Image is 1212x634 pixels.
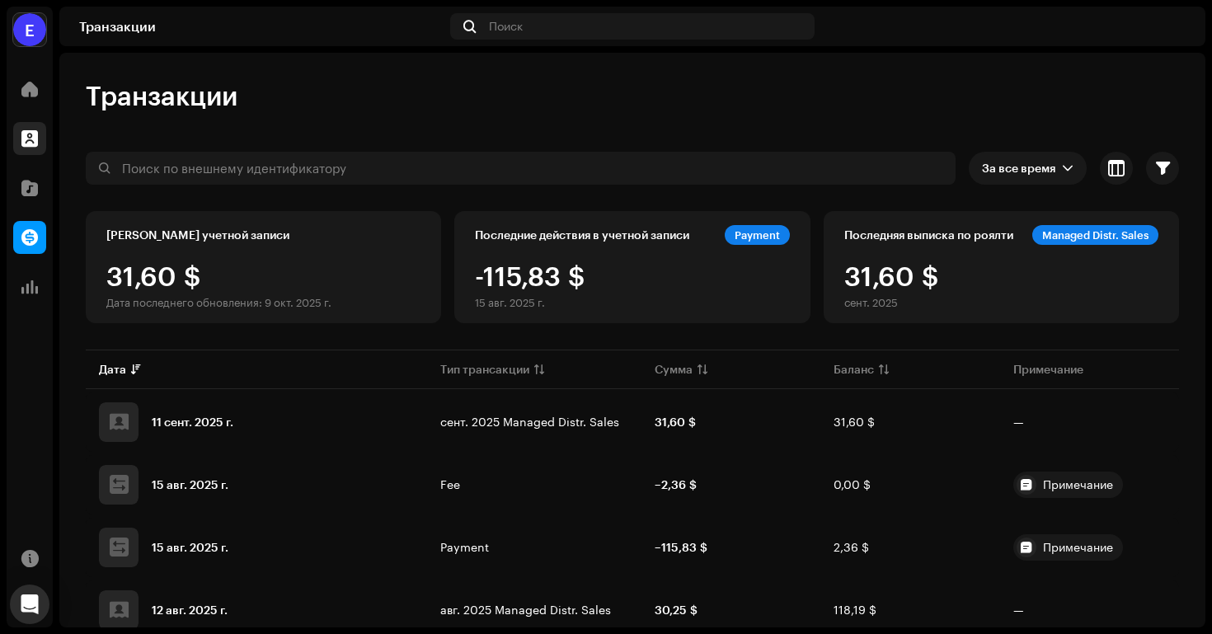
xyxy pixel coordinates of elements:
re-a-table-badge: — [1013,604,1024,616]
div: Managed Distr. Sales [1032,225,1158,245]
div: Тип трансакции [440,361,529,378]
span: Транзакции [86,79,237,112]
div: Примечание [1043,542,1113,553]
div: Open Intercom Messenger [10,585,49,624]
strong: –2,36 $ [655,477,697,491]
div: Примечание [1043,479,1113,491]
div: 15 авг. 2025 г. [152,479,228,491]
div: Баланс [834,361,874,378]
div: Сумма [655,361,693,378]
div: [PERSON_NAME] учетной записи [106,228,289,242]
div: Дата последнего обновления: 9 окт. 2025 г. [106,296,331,309]
span: You are receiving a payment for your reported earnings through Identity Music [1013,534,1166,561]
div: Последние действия в учетной записи [475,228,689,242]
re-a-table-badge: — [1013,416,1024,428]
strong: –115,83 $ [655,540,707,554]
input: Поиск по внешнему идентификатору [86,152,956,185]
span: сент. 2025 Managed Distr. Sales [440,415,619,429]
div: Транзакции [79,20,444,33]
div: Payment [725,225,790,245]
div: 15 авг. 2025 г. [475,296,585,309]
div: сент. 2025 [844,296,938,309]
div: Дата [99,361,126,378]
div: E [13,13,46,46]
img: d7888719-3fee-4289-b4e6-fa8e317dea16 [1159,13,1186,40]
div: 11 сент. 2025 г. [152,416,233,428]
div: Последняя выписка по роялти [844,228,1013,242]
span: авг. 2025 Managed Distr. Sales [440,603,611,617]
div: 12 авг. 2025 г. [152,604,228,616]
strong: 30,25 $ [655,603,698,617]
span: 31,60 $ [834,415,875,429]
span: За все время [982,152,1062,185]
span: 2,36 $ [834,540,869,554]
span: 0,00 $ [834,477,871,491]
span: Fee [440,477,460,491]
div: dropdown trigger [1062,152,1073,185]
span: You are receiving a payment for your reported earnings through Identity Music [1013,472,1166,498]
span: 118,19 $ [834,603,876,617]
span: Поиск [489,20,523,33]
strong: 31,60 $ [655,415,696,429]
span: Payment [440,540,489,554]
div: 15 авг. 2025 г. [152,542,228,553]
